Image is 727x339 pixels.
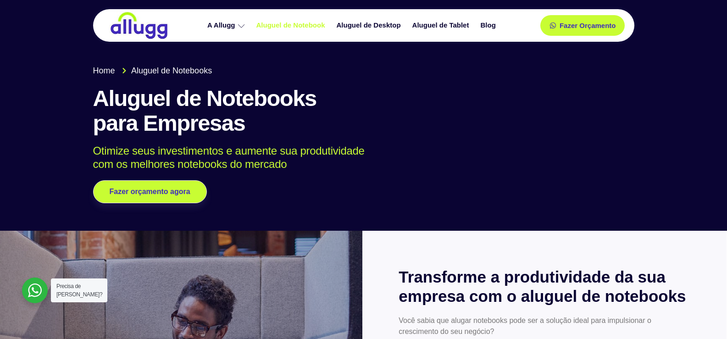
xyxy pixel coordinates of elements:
[560,22,616,29] span: Fazer Orçamento
[399,267,690,306] h2: Transforme a produtividade da sua empresa com o aluguel de notebooks
[93,65,115,77] span: Home
[332,17,408,33] a: Aluguel de Desktop
[110,188,190,195] span: Fazer orçamento agora
[681,295,727,339] iframe: Chat Widget
[109,11,169,39] img: locação de TI é Allugg
[93,86,634,136] h1: Aluguel de Notebooks para Empresas
[399,315,690,337] p: Você sabia que alugar notebooks pode ser a solução ideal para impulsionar o crescimento do seu ne...
[93,144,621,171] p: Otimize seus investimentos e aumente sua produtividade com os melhores notebooks do mercado
[93,180,207,203] a: Fazer orçamento agora
[203,17,252,33] a: A Allugg
[56,283,102,298] span: Precisa de [PERSON_NAME]?
[476,17,502,33] a: Blog
[129,65,212,77] span: Aluguel de Notebooks
[408,17,476,33] a: Aluguel de Tablet
[252,17,332,33] a: Aluguel de Notebook
[540,15,625,36] a: Fazer Orçamento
